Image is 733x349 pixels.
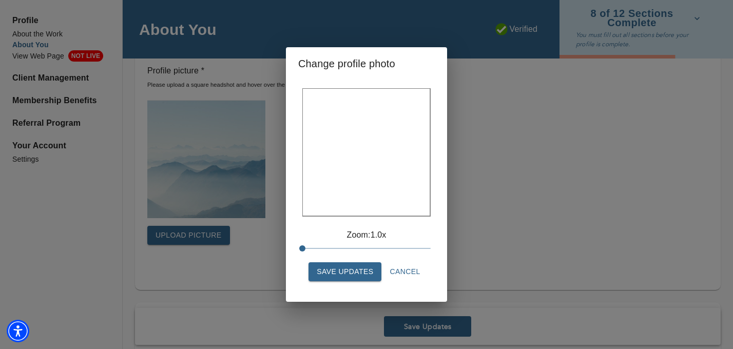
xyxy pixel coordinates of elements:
p: Zoom: 1.0x [302,229,431,241]
div: Accessibility Menu [7,320,29,342]
span: Cancel [390,265,420,278]
button: Save Updates [308,262,381,281]
h2: Change profile photo [298,55,435,72]
button: Cancel [385,262,424,281]
span: Save Updates [317,265,373,278]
